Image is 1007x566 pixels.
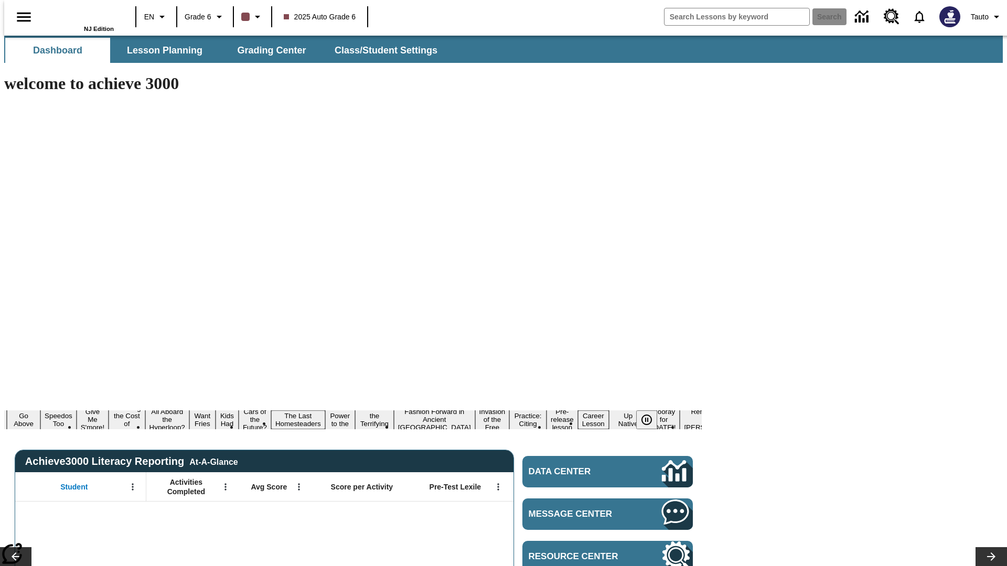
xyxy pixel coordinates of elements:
button: Slide 11 Cars of the Future? [239,406,271,433]
button: Slide 20 Cooking Up Native Traditions [609,402,648,437]
span: Achieve3000 Literacy Reporting [25,455,238,467]
span: Grade 6 [185,12,211,23]
span: Data Center [529,466,627,477]
button: Lesson carousel, Next [976,547,1007,566]
a: Message Center [522,498,693,530]
button: Slide 13 Solar Power to the People [325,402,356,437]
h1: welcome to achieve 3000 [4,74,702,93]
button: Open side menu [8,2,39,32]
button: Select a new avatar [933,3,967,30]
button: Grading Center [219,38,324,63]
span: 2025 Auto Grade 6 [284,12,356,23]
div: SubNavbar [4,36,1003,63]
button: Profile/Settings [967,7,1007,26]
span: Resource Center [529,551,630,562]
a: Resource Center, Will open in new tab [877,3,906,31]
button: Slide 5 Are Speedos Too Speedy? [40,402,77,437]
div: Pause [636,410,668,429]
span: Grading Center [237,45,306,57]
button: Open Menu [218,479,233,495]
span: Dashboard [33,45,82,57]
span: Student [60,482,88,492]
a: Data Center [849,3,877,31]
span: NJ Edition [84,26,114,32]
button: Slide 8 All Aboard the Hyperloop? [145,406,189,433]
div: SubNavbar [4,38,447,63]
span: EN [144,12,154,23]
button: Slide 6 Give Me S'more! [77,406,109,433]
button: Pause [636,410,657,429]
a: Data Center [522,456,693,487]
a: Notifications [906,3,933,30]
button: Class/Student Settings [326,38,446,63]
span: Activities Completed [152,477,221,496]
button: Slide 17 Mixed Practice: Citing Evidence [509,402,547,437]
span: Message Center [529,509,630,519]
button: Slide 9 Do You Want Fries With That? [189,395,216,445]
span: Tauto [971,12,989,23]
button: Lesson Planning [112,38,217,63]
button: Slide 16 The Invasion of the Free CD [475,398,510,441]
button: Slide 14 Attack of the Terrifying Tomatoes [355,402,394,437]
button: Open Menu [490,479,506,495]
span: Pre-Test Lexile [430,482,481,492]
button: Open Menu [291,479,307,495]
img: Avatar [939,6,960,27]
button: Grade: Grade 6, Select a grade [180,7,230,26]
button: Dashboard [5,38,110,63]
button: Slide 18 Pre-release lesson [547,406,578,433]
div: Home [46,4,114,32]
button: Slide 12 The Last Homesteaders [271,410,325,429]
button: Slide 19 Career Lesson [578,410,609,429]
button: Language: EN, Select a language [140,7,173,26]
button: Slide 10 Dirty Jobs Kids Had To Do [216,395,239,445]
span: Avg Score [251,482,287,492]
span: Class/Student Settings [335,45,437,57]
span: Lesson Planning [127,45,202,57]
button: Slide 4 U.S. Soldiers Go Above and Beyond [7,395,40,445]
button: Class color is dark brown. Change class color [237,7,268,26]
button: Slide 22 Remembering Justice O'Connor [680,406,746,433]
span: Score per Activity [331,482,393,492]
button: Open Menu [125,479,141,495]
input: search field [665,8,809,25]
div: At-A-Glance [189,455,238,467]
button: Slide 15 Fashion Forward in Ancient Rome [394,406,475,433]
a: Home [46,5,114,26]
button: Slide 7 Covering the Cost of College [109,402,145,437]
